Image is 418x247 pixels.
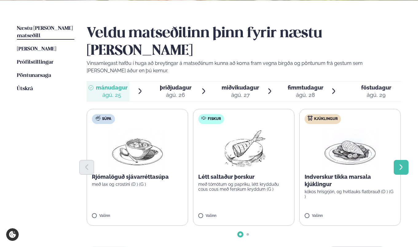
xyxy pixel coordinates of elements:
[17,26,73,38] span: Næstu [PERSON_NAME] matseðill
[217,129,271,168] img: Fish.png
[198,182,289,192] p: með tómötum og papriku, létt krydduðu cous cous með ferskum kryddum (G )
[288,91,323,99] div: ágú. 28
[96,116,101,121] img: soup.svg
[314,117,338,122] span: Kjúklingur
[92,182,183,187] p: með lax og crostini (D ) (G )
[17,86,33,91] span: Útskrá
[102,117,111,122] span: Súpa
[17,59,53,66] a: Prófílstillingar
[160,84,191,91] span: þriðjudagur
[305,173,396,188] p: Indverskur tikka marsala kjúklingur
[17,25,74,40] a: Næstu [PERSON_NAME] matseðill
[222,91,259,99] div: ágú. 27
[394,160,408,175] button: Next slide
[208,117,221,122] span: Fiskur
[361,91,391,99] div: ágú. 29
[288,84,323,91] span: fimmtudagur
[87,25,401,59] h2: Veldu matseðilinn þinn fyrir næstu [PERSON_NAME]
[361,84,391,91] span: föstudagur
[222,84,259,91] span: miðvikudagur
[17,73,51,78] span: Pöntunarsaga
[92,173,183,181] p: Rjómalöguð sjávarréttasúpa
[17,46,56,52] span: [PERSON_NAME]
[160,91,191,99] div: ágú. 26
[17,60,53,65] span: Prófílstillingar
[198,173,289,181] p: Létt saltaður þorskur
[239,233,242,236] span: Go to slide 1
[17,46,56,53] a: [PERSON_NAME]
[308,116,313,121] img: chicken.svg
[305,189,396,199] p: kókos hrísgrjón, og hvítlauks flatbrauð (D ) (G )
[246,233,249,236] span: Go to slide 2
[87,60,401,74] p: Vinsamlegast hafðu í huga að breytingar á matseðlinum kunna að koma fram vegna birgða og pöntunum...
[79,160,94,175] button: Previous slide
[96,91,128,99] div: ágú. 25
[17,85,33,93] a: Útskrá
[96,84,128,91] span: mánudagur
[323,129,377,168] img: Chicken-breast.png
[6,228,19,241] a: Cookie settings
[201,116,206,121] img: fish.svg
[17,72,51,79] a: Pöntunarsaga
[110,129,164,168] img: Soup.png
